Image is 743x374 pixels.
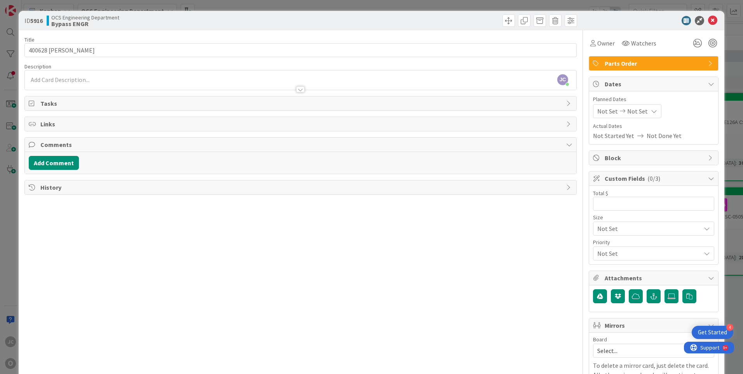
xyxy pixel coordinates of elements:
[597,248,697,259] span: Not Set
[593,190,608,197] label: Total $
[605,273,704,283] span: Attachments
[593,239,714,245] div: Priority
[605,321,704,330] span: Mirrors
[597,38,615,48] span: Owner
[39,3,43,9] div: 9+
[597,223,697,234] span: Not Set
[593,122,714,130] span: Actual Dates
[29,156,79,170] button: Add Comment
[631,38,656,48] span: Watchers
[593,215,714,220] div: Size
[692,326,733,339] div: Open Get Started checklist, remaining modules: 4
[24,36,35,43] label: Title
[605,153,704,163] span: Block
[40,183,562,192] span: History
[40,119,562,129] span: Links
[30,17,43,24] b: 5916
[24,63,51,70] span: Description
[557,74,568,85] span: JC
[627,107,648,116] span: Not Set
[51,14,119,21] span: OCS Engineering Department
[24,16,43,25] span: ID
[605,79,704,89] span: Dates
[51,21,119,27] b: Bypass ENGR
[40,99,562,108] span: Tasks
[593,337,607,342] span: Board
[16,1,35,10] span: Support
[597,107,618,116] span: Not Set
[593,131,634,140] span: Not Started Yet
[597,345,697,356] span: Select...
[593,95,714,103] span: Planned Dates
[647,175,660,182] span: ( 0/3 )
[605,59,704,68] span: Parts Order
[726,324,733,331] div: 4
[605,174,704,183] span: Custom Fields
[698,329,727,336] div: Get Started
[24,43,577,57] input: type card name here...
[647,131,682,140] span: Not Done Yet
[40,140,562,149] span: Comments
